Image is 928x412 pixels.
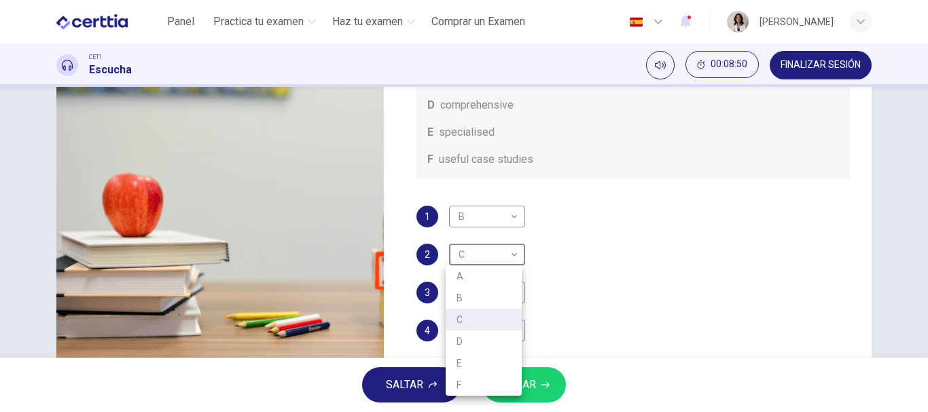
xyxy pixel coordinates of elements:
li: F [446,374,522,396]
li: A [446,265,522,287]
li: C [446,309,522,331]
li: E [446,352,522,374]
li: D [446,331,522,352]
li: B [446,287,522,309]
